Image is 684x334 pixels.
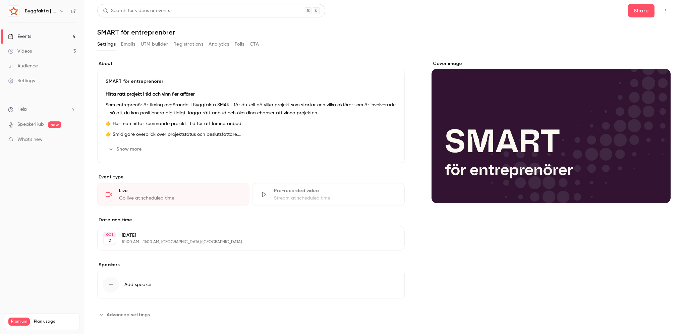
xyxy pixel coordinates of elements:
[8,106,76,113] li: help-dropdown-opener
[173,39,203,50] button: Registrations
[107,311,150,318] span: Advanced settings
[8,6,19,16] img: Byggfakta | Powered by Hubexo
[141,39,168,50] button: UTM builder
[122,232,369,239] p: [DATE]
[48,121,61,128] span: new
[124,281,152,288] span: Add speaker
[8,48,32,55] div: Videos
[432,60,671,67] label: Cover image
[17,121,44,128] a: SpeakerHub
[97,39,116,50] button: Settings
[97,174,405,180] p: Event type
[8,77,35,84] div: Settings
[97,271,405,298] button: Add speaker
[119,187,241,194] div: Live
[97,217,405,223] label: Date and time
[106,92,195,97] strong: Hitta rätt projekt i tid och vinn fler affärer
[68,137,76,143] iframe: Noticeable Trigger
[106,120,396,128] p: 👉 Hur man hittar kommande projekt i tid för att lämna anbud.
[97,60,405,67] label: About
[17,106,27,113] span: Help
[17,136,43,143] span: What's new
[106,101,396,117] p: Som entreprenör är timing avgörande. I Byggfakta SMART får du koll på vilka projekt som startar o...
[106,130,396,138] p: 👉 Smidigare överblick över projektstatus och beslutsfattare.
[119,195,241,202] div: Go live at scheduled time
[97,309,405,320] section: Advanced settings
[250,39,259,50] button: CTA
[432,60,671,203] section: Cover image
[97,183,249,206] div: LiveGo live at scheduled time
[97,309,154,320] button: Advanced settings
[121,39,135,50] button: Emails
[274,187,396,194] div: Pre-recorded video
[34,319,75,324] span: Plan usage
[97,262,405,268] label: Speakers
[209,39,229,50] button: Analytics
[628,4,654,17] button: Share
[8,33,31,40] div: Events
[274,195,396,202] div: Stream at scheduled time
[252,183,404,206] div: Pre-recorded videoStream at scheduled time
[122,239,369,245] p: 10:00 AM - 11:00 AM, [GEOGRAPHIC_DATA]/[GEOGRAPHIC_DATA]
[103,7,170,14] div: Search for videos or events
[97,28,671,36] h1: SMART för entreprenörer
[106,144,146,155] button: Show more
[108,237,111,244] p: 2
[106,78,396,85] p: SMART för entreprenörer
[8,318,30,326] span: Premium
[104,232,116,237] div: OCT
[235,39,244,50] button: Polls
[8,63,38,69] div: Audience
[25,8,56,14] h6: Byggfakta | Powered by Hubexo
